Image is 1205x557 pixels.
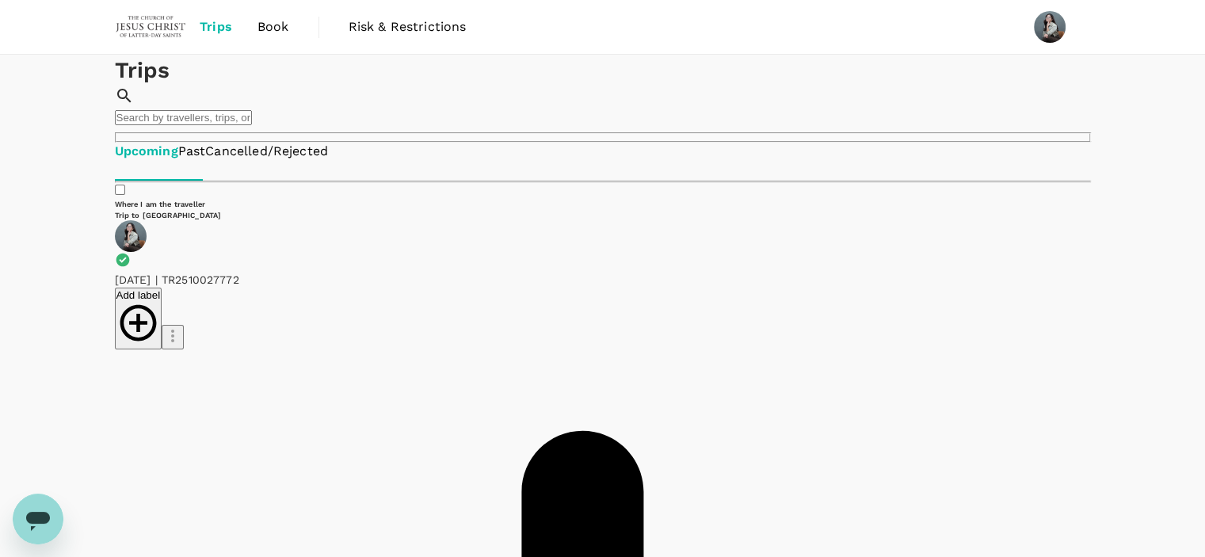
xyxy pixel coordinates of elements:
[115,10,188,44] img: The Malaysian Church of Jesus Christ of Latter-day Saints
[115,185,125,195] input: Where I am the traveller
[13,494,63,544] iframe: Button to launch messaging window
[115,288,162,349] button: Add label
[115,220,147,252] img: avatar-68ddd72282168.jpeg
[115,272,1091,288] p: [DATE] TR2510027772
[178,143,206,161] a: Past
[115,55,1091,86] h1: Trips
[257,17,289,36] span: Book
[200,17,232,36] span: Trips
[1034,11,1066,43] img: Crystel Lee Leng Chin
[115,199,1091,209] h6: Where I am the traveller
[115,110,252,125] input: Search by travellers, trips, or destination, label, team
[115,143,178,161] a: Upcoming
[115,210,1091,220] h6: Trip to [GEOGRAPHIC_DATA]
[349,17,467,36] span: Risk & Restrictions
[205,143,328,161] a: Cancelled/Rejected
[155,273,158,286] span: |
